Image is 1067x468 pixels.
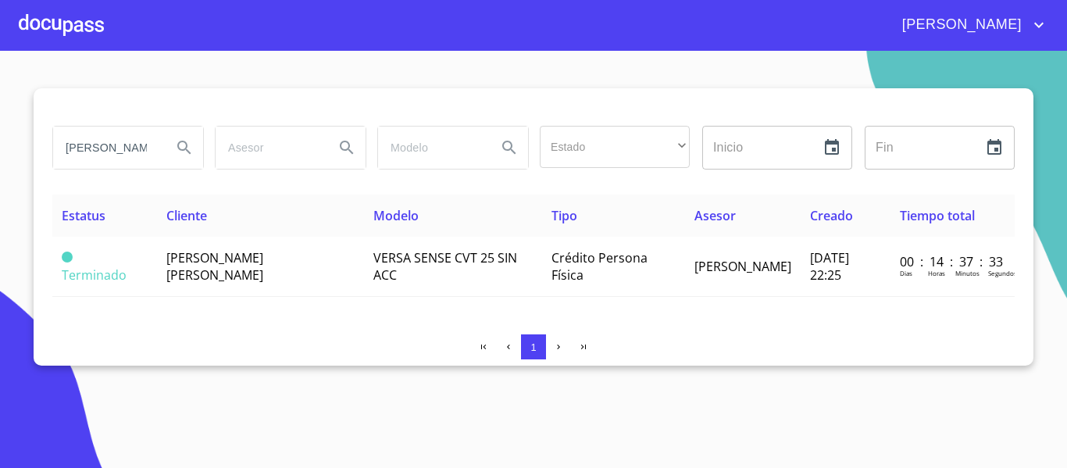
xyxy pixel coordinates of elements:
[521,334,546,359] button: 1
[373,207,419,224] span: Modelo
[890,13,1048,38] button: account of current user
[900,207,975,224] span: Tiempo total
[810,207,853,224] span: Creado
[900,269,912,277] p: Dias
[62,207,105,224] span: Estatus
[900,253,1005,270] p: 00 : 14 : 37 : 33
[988,269,1017,277] p: Segundos
[890,13,1030,38] span: [PERSON_NAME]
[551,207,577,224] span: Tipo
[166,129,203,166] button: Search
[53,127,159,169] input: search
[810,249,849,284] span: [DATE] 22:25
[540,126,690,168] div: ​
[62,266,127,284] span: Terminado
[166,249,263,284] span: [PERSON_NAME] [PERSON_NAME]
[216,127,322,169] input: search
[166,207,207,224] span: Cliente
[378,127,484,169] input: search
[928,269,945,277] p: Horas
[328,129,366,166] button: Search
[551,249,648,284] span: Crédito Persona Física
[530,341,536,353] span: 1
[955,269,980,277] p: Minutos
[694,207,736,224] span: Asesor
[373,249,517,284] span: VERSA SENSE CVT 25 SIN ACC
[491,129,528,166] button: Search
[62,252,73,263] span: Terminado
[694,258,791,275] span: [PERSON_NAME]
